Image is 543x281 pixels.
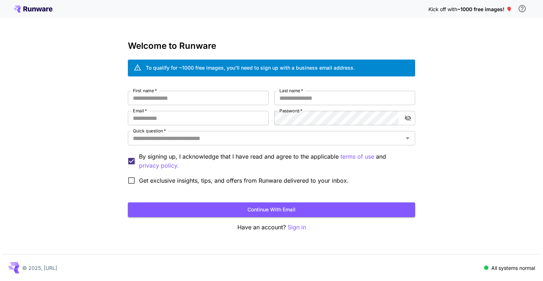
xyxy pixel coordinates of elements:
[139,161,179,170] button: By signing up, I acknowledge that I have read and agree to the applicable terms of use and
[139,176,349,185] span: Get exclusive insights, tips, and offers from Runware delivered to your inbox.
[279,108,302,114] label: Password
[128,223,415,232] p: Have an account?
[340,152,374,161] button: By signing up, I acknowledge that I have read and agree to the applicable and privacy policy.
[139,152,409,170] p: By signing up, I acknowledge that I have read and agree to the applicable and
[402,112,414,125] button: toggle password visibility
[128,41,415,51] h3: Welcome to Runware
[279,88,303,94] label: Last name
[22,264,57,272] p: © 2025, [URL]
[428,6,457,12] span: Kick off with
[128,202,415,217] button: Continue with email
[133,128,166,134] label: Quick question
[403,133,413,143] button: Open
[133,88,157,94] label: First name
[288,223,306,232] button: Sign in
[491,264,535,272] p: All systems normal
[457,6,512,12] span: ~1000 free images! 🎈
[340,152,374,161] p: terms of use
[146,64,355,71] div: To qualify for ~1000 free images, you’ll need to sign up with a business email address.
[515,1,529,16] button: In order to qualify for free credit, you need to sign up with a business email address and click ...
[133,108,147,114] label: Email
[139,161,179,170] p: privacy policy.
